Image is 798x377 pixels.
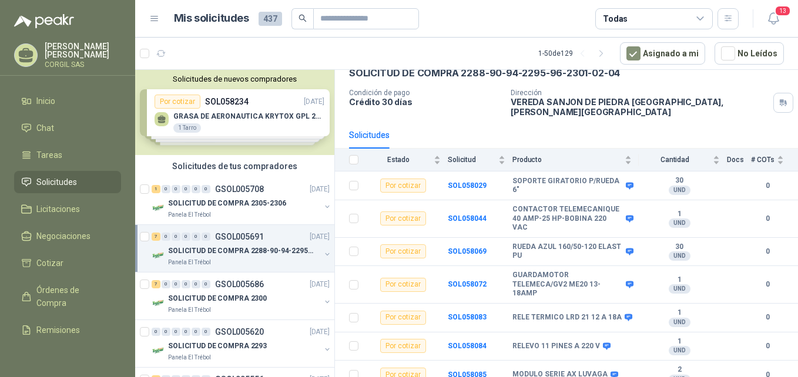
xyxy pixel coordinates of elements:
p: SOLICITUD DE COMPRA 2288-90-94-2295-96-2301-02-04 [349,67,620,79]
div: UND [669,186,690,195]
p: VEREDA SANJON DE PIEDRA [GEOGRAPHIC_DATA] , [PERSON_NAME][GEOGRAPHIC_DATA] [511,97,769,117]
span: Solicitud [448,156,496,164]
div: 0 [172,328,180,336]
img: Logo peakr [14,14,74,28]
span: Inicio [36,95,55,107]
th: Cantidad [639,149,727,171]
p: SOLICITUD DE COMPRA 2305-2306 [168,198,286,209]
p: Dirección [511,89,769,97]
img: Company Logo [152,344,166,358]
span: Cantidad [639,156,710,164]
p: Condición de pago [349,89,501,97]
a: 7 0 0 0 0 0 GSOL005691[DATE] Company LogoSOLICITUD DE COMPRA 2288-90-94-2295-96-2301-02-04Panela ... [152,230,332,267]
div: Por cotizar [380,179,426,193]
div: Solicitudes de tus compradores [135,155,334,177]
a: Cotizar [14,252,121,274]
p: [DATE] [310,184,330,195]
div: UND [669,318,690,327]
p: [DATE] [310,279,330,290]
button: No Leídos [715,42,784,65]
p: SOLICITUD DE COMPRA 2293 [168,341,267,352]
a: Negociaciones [14,225,121,247]
p: Panela El Trébol [168,210,211,220]
b: RELE TERMICO LRD 21 12 A 18A [512,313,622,322]
div: 0 [202,280,210,288]
button: 13 [763,8,784,29]
p: GSOL005620 [215,328,264,336]
div: 0 [182,280,190,288]
div: 0 [162,233,170,241]
b: GUARDAMOTOR TELEMECA/GV2 ME20 13-18AMP [512,271,623,298]
p: SOLICITUD DE COMPRA 2300 [168,293,267,304]
div: Por cotizar [380,278,426,292]
div: 1 [152,185,160,193]
img: Company Logo [152,201,166,215]
img: Company Logo [152,296,166,310]
div: 0 [192,185,200,193]
a: SOL058044 [448,214,487,223]
div: 0 [192,280,200,288]
div: UND [669,218,690,228]
b: SOPORTE GIRATORIO P/RUEDA 6" [512,177,623,195]
span: Solicitudes [36,176,77,188]
div: 0 [182,328,190,336]
b: SOL058084 [448,342,487,350]
div: 0 [172,185,180,193]
div: 0 [152,328,160,336]
div: 0 [162,280,170,288]
div: 0 [162,185,170,193]
div: UND [669,284,690,294]
b: RELEVO 11 PINES A 220 V [512,342,600,351]
a: SOL058069 [448,247,487,255]
div: 0 [172,280,180,288]
a: 0 0 0 0 0 0 GSOL005620[DATE] Company LogoSOLICITUD DE COMPRA 2293Panela El Trébol [152,325,332,362]
b: 0 [751,341,784,352]
p: [DATE] [310,231,330,243]
b: 0 [751,213,784,224]
span: Órdenes de Compra [36,284,110,309]
a: SOL058083 [448,313,487,321]
div: 0 [202,185,210,193]
p: Crédito 30 días [349,97,501,107]
a: 7 0 0 0 0 0 GSOL005686[DATE] Company LogoSOLICITUD DE COMPRA 2300Panela El Trébol [152,277,332,315]
span: # COTs [751,156,774,164]
b: 1 [639,308,720,318]
div: 1 - 50 de 129 [538,44,611,63]
span: Remisiones [36,324,80,336]
a: 1 0 0 0 0 0 GSOL005708[DATE] Company LogoSOLICITUD DE COMPRA 2305-2306Panela El Trébol [152,182,332,220]
b: 0 [751,180,784,191]
p: [DATE] [310,326,330,338]
th: Estado [366,149,448,171]
b: 30 [639,176,720,186]
span: 13 [774,5,791,16]
div: UND [669,251,690,261]
div: Por cotizar [380,311,426,325]
p: [PERSON_NAME] [PERSON_NAME] [45,42,121,59]
div: Solicitudes [349,129,390,142]
div: Por cotizar [380,339,426,353]
b: 1 [639,210,720,219]
button: Solicitudes de nuevos compradores [140,75,330,83]
div: 0 [202,233,210,241]
b: SOL058072 [448,280,487,288]
p: GSOL005686 [215,280,264,288]
p: CORGIL SAS [45,61,121,68]
b: 0 [751,279,784,290]
button: Asignado a mi [620,42,705,65]
b: RUEDA AZUL 160/50-120 ELAST PU [512,243,623,261]
span: 437 [259,12,282,26]
a: SOL058029 [448,181,487,190]
th: Producto [512,149,639,171]
a: Inicio [14,90,121,112]
span: Estado [366,156,431,164]
div: 0 [182,233,190,241]
div: Por cotizar [380,244,426,258]
b: 2 [639,365,720,375]
div: 0 [162,328,170,336]
th: Docs [727,149,751,171]
img: Company Logo [152,248,166,262]
b: 1 [639,275,720,285]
